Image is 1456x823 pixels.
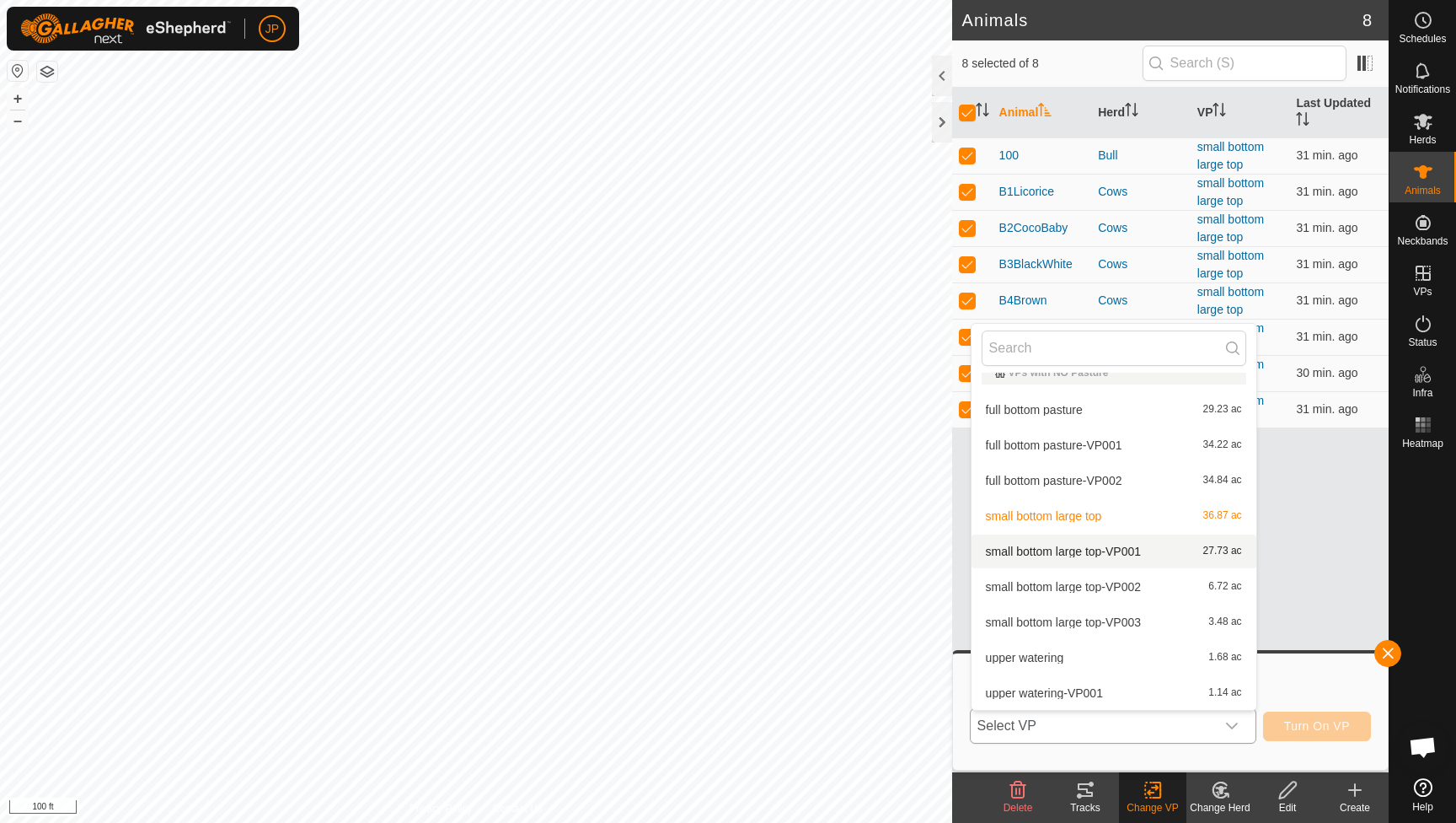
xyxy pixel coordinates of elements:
span: 29.23 ac [1203,404,1242,416]
button: Map Layers [37,62,57,82]
a: Help [1389,772,1456,819]
span: Infra [1412,388,1432,398]
span: Delete [1004,802,1033,814]
span: JP [265,20,279,38]
li: full bottom pasture-VP002 [972,464,1256,498]
span: 34.22 ac [1203,439,1242,451]
span: 6.72 ac [1208,581,1241,593]
span: full bottom pasture [986,404,1083,416]
div: Open chat [1398,722,1448,772]
span: small bottom large top-VP003 [986,616,1141,628]
input: Search (S) [1143,46,1346,81]
ul: Option List [972,354,1256,781]
div: Cows [1098,256,1184,273]
span: 1.68 ac [1208,652,1241,664]
li: upper watering [972,641,1256,675]
a: Contact Us [492,801,542,816]
div: Change Herd [1186,800,1254,815]
img: Gallagher Logo [20,13,231,44]
span: upper watering-VP001 [986,687,1103,699]
span: Sep 10, 2025 at 7:02 PM [1296,221,1357,234]
span: Heatmap [1402,438,1443,449]
span: 34.84 ac [1203,475,1242,487]
li: full bottom pasture-VP001 [972,428,1256,462]
span: B4Brown [999,292,1047,309]
span: Help [1412,802,1433,812]
span: VPs [1413,287,1432,297]
a: small bottom large top [1197,140,1264,171]
li: small bottom large top [972,499,1256,533]
a: small bottom large top [1197,176,1264,207]
li: full bottom pasture [972,393,1256,427]
span: B3BlackWhite [999,256,1073,273]
span: Status [1408,337,1437,347]
div: Create [1321,800,1389,815]
div: Bull [1098,147,1184,164]
span: J1BuckskinJumper [999,320,1085,355]
a: Privacy Policy [409,801,473,816]
p-sorticon: Activate to sort [1125,105,1138,119]
li: upper watering-VP001 [972,676,1256,710]
span: Sep 10, 2025 at 7:03 PM [1296,366,1357,379]
span: Animals [1405,186,1441,196]
span: small bottom large top-VP001 [986,546,1141,557]
span: 36.87 ac [1203,510,1242,522]
span: Sep 10, 2025 at 7:02 PM [1296,148,1357,162]
span: full bottom pasture-VP001 [986,439,1122,451]
span: Turn On VP [1284,719,1350,733]
li: small bottom large top-VP001 [972,535,1256,568]
span: 8 [1362,8,1372,33]
a: small bottom large top [1197,285,1264,316]
span: Sep 10, 2025 at 7:02 PM [1296,330,1357,343]
div: Tracks [1052,800,1119,815]
th: Animal [993,88,1092,138]
span: Sep 10, 2025 at 7:02 PM [1296,402,1357,416]
div: Edit [1254,800,1321,815]
div: Cows [1098,183,1184,201]
li: small bottom large top-VP002 [972,570,1256,604]
span: Select VP [971,709,1215,743]
span: 100 [999,147,1019,164]
div: Cows [1098,219,1184,237]
span: 27.73 ac [1203,546,1242,557]
span: small bottom large top [986,510,1102,522]
span: 1.14 ac [1208,687,1241,699]
div: dropdown trigger [1215,709,1249,743]
p-sorticon: Activate to sort [1038,105,1052,119]
span: 3.48 ac [1208,616,1241,628]
button: – [8,110,28,131]
input: Search [982,331,1246,366]
a: small bottom large top [1197,249,1264,280]
span: B1Licorice [999,183,1054,201]
span: Notifications [1395,84,1450,94]
a: small bottom large top [1197,321,1264,352]
span: 8 selected of 8 [962,55,1143,73]
span: B2CocoBaby [999,219,1068,237]
th: Herd [1091,88,1191,138]
th: VP [1191,88,1290,138]
span: Sep 10, 2025 at 7:02 PM [1296,257,1357,271]
div: Change VP [1119,800,1186,815]
th: Last Updated [1289,88,1389,138]
p-sorticon: Activate to sort [976,105,989,119]
span: Herds [1409,135,1436,145]
span: Neckbands [1397,236,1448,246]
button: + [8,89,28,109]
span: upper watering [986,652,1064,664]
p-sorticon: Activate to sort [1296,115,1309,128]
li: small bottom large top-VP003 [972,605,1256,639]
p-sorticon: Activate to sort [1212,105,1226,119]
div: Cows [1098,292,1184,309]
a: small bottom large top [1197,212,1264,244]
button: Turn On VP [1263,712,1371,741]
span: Sep 10, 2025 at 7:02 PM [1296,293,1357,307]
button: Reset Map [8,61,28,81]
span: small bottom large top-VP002 [986,581,1141,593]
span: Sep 10, 2025 at 7:02 PM [1296,185,1357,198]
div: VPs with NO Pasture [995,368,1233,378]
span: Schedules [1399,34,1446,44]
span: full bottom pasture-VP002 [986,475,1122,487]
h2: Animals [962,10,1362,30]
